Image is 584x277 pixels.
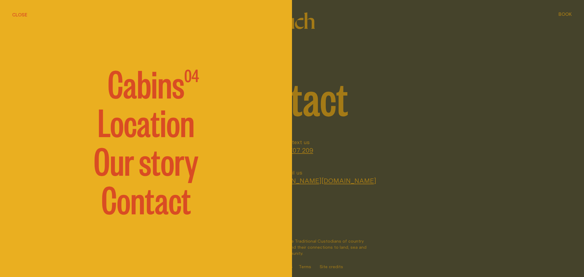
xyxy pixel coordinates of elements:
[184,64,199,101] span: 04
[98,103,195,139] a: Location
[108,64,184,101] span: Cabins
[93,64,199,101] a: Cabins 04
[101,180,191,216] a: Contact
[94,141,198,178] a: Our story
[12,11,27,18] button: hide menu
